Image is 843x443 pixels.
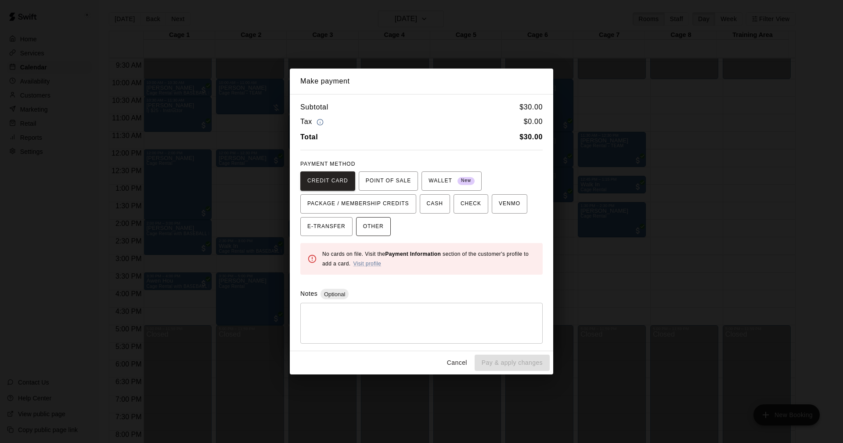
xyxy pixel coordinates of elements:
[454,194,488,214] button: CHECK
[421,171,482,191] button: WALLET New
[359,171,418,191] button: POINT OF SALE
[458,175,475,187] span: New
[363,220,384,234] span: OTHER
[519,102,543,113] h6: $ 30.00
[307,220,346,234] span: E-TRANSFER
[300,290,317,297] label: Notes
[524,116,543,128] h6: $ 0.00
[307,197,409,211] span: PACKAGE / MEMBERSHIP CREDITS
[356,217,391,236] button: OTHER
[290,69,553,94] h2: Make payment
[300,161,355,167] span: PAYMENT METHOD
[353,261,381,267] a: Visit profile
[300,171,355,191] button: CREDIT CARD
[461,197,481,211] span: CHECK
[300,133,318,141] b: Total
[307,174,348,188] span: CREDIT CARD
[499,197,520,211] span: VENMO
[519,133,543,141] b: $ 30.00
[420,194,450,214] button: CASH
[366,174,411,188] span: POINT OF SALE
[300,102,328,113] h6: Subtotal
[322,251,529,267] span: No cards on file. Visit the section of the customer's profile to add a card.
[492,194,527,214] button: VENMO
[427,197,443,211] span: CASH
[300,116,326,128] h6: Tax
[300,194,416,214] button: PACKAGE / MEMBERSHIP CREDITS
[429,174,475,188] span: WALLET
[443,355,471,371] button: Cancel
[321,291,349,298] span: Optional
[300,217,353,236] button: E-TRANSFER
[385,251,441,257] b: Payment Information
